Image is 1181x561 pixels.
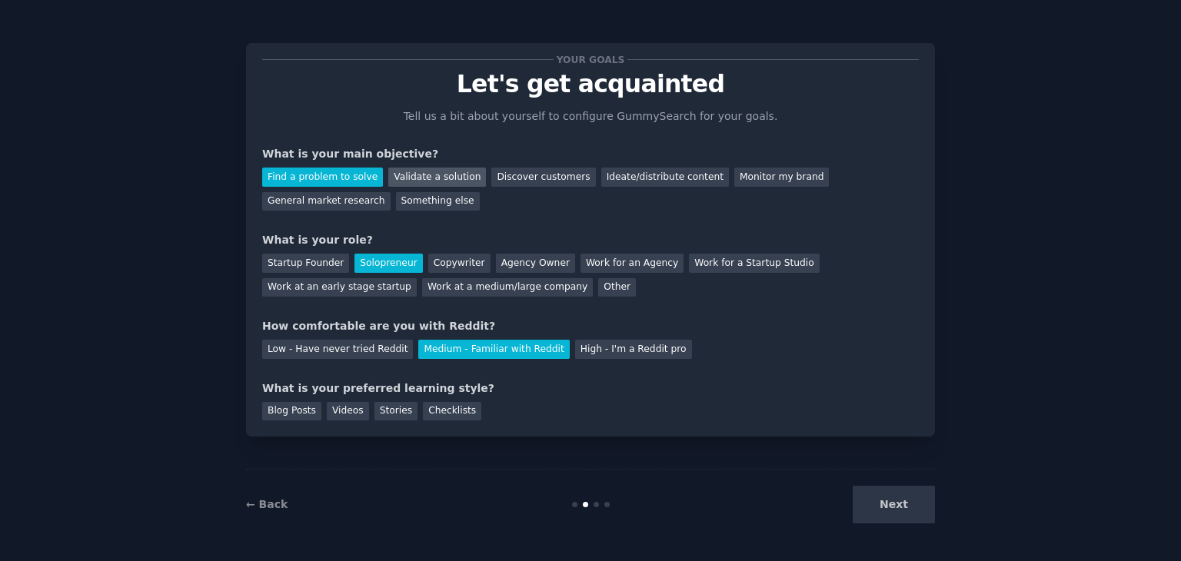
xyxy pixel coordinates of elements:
[262,192,391,211] div: General market research
[554,51,627,68] span: Your goals
[491,168,595,187] div: Discover customers
[262,254,349,273] div: Startup Founder
[262,278,417,297] div: Work at an early stage startup
[422,278,593,297] div: Work at a medium/large company
[262,380,919,397] div: What is your preferred learning style?
[581,254,684,273] div: Work for an Agency
[575,340,692,359] div: High - I'm a Reddit pro
[496,254,575,273] div: Agency Owner
[262,168,383,187] div: Find a problem to solve
[262,232,919,248] div: What is your role?
[388,168,486,187] div: Validate a solution
[428,254,491,273] div: Copywriter
[418,340,569,359] div: Medium - Familiar with Reddit
[374,402,418,421] div: Stories
[423,402,481,421] div: Checklists
[262,340,413,359] div: Low - Have never tried Reddit
[354,254,422,273] div: Solopreneur
[601,168,729,187] div: Ideate/distribute content
[396,192,480,211] div: Something else
[262,402,321,421] div: Blog Posts
[327,402,369,421] div: Videos
[689,254,819,273] div: Work for a Startup Studio
[262,318,919,334] div: How comfortable are you with Reddit?
[262,71,919,98] p: Let's get acquainted
[397,108,784,124] p: Tell us a bit about yourself to configure GummySearch for your goals.
[262,146,919,162] div: What is your main objective?
[734,168,829,187] div: Monitor my brand
[598,278,636,297] div: Other
[246,498,288,510] a: ← Back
